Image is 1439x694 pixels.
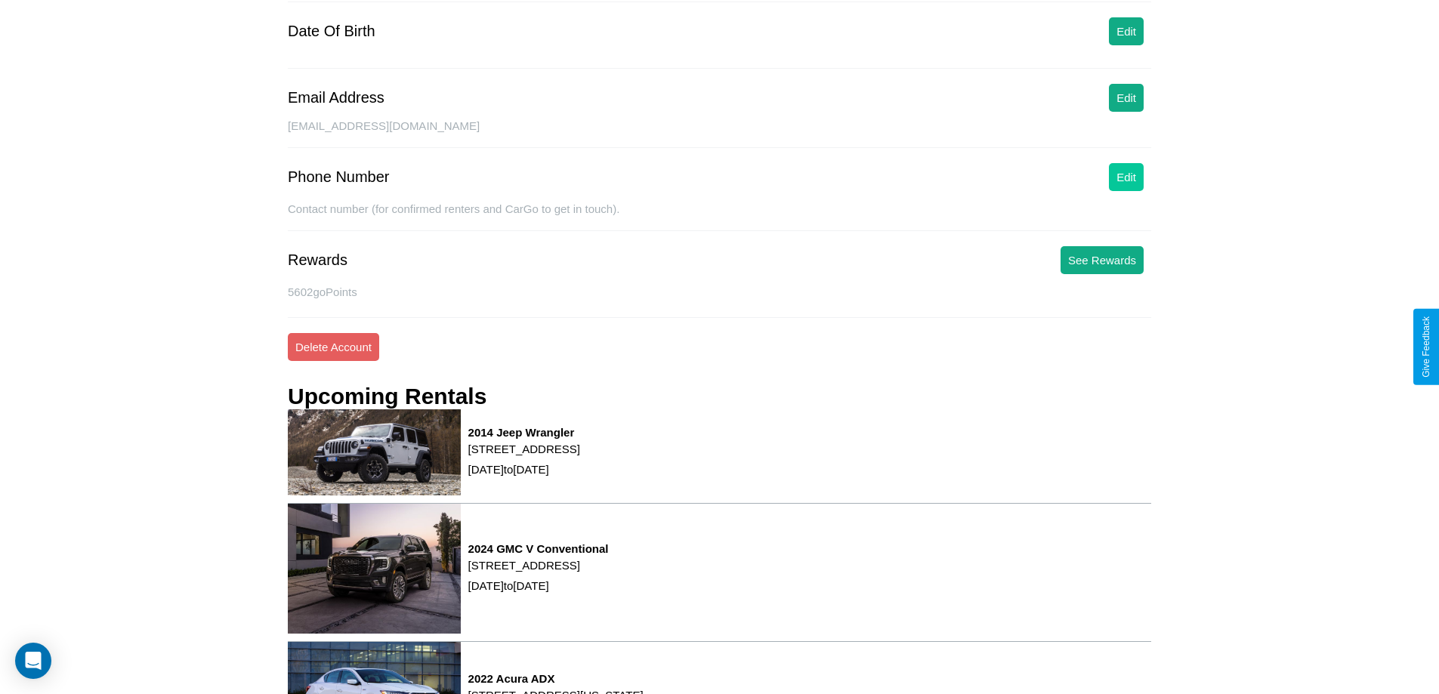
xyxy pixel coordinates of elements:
[288,333,379,361] button: Delete Account
[288,251,347,269] div: Rewards
[288,282,1151,302] p: 5602 goPoints
[1061,246,1144,274] button: See Rewards
[468,672,644,685] h3: 2022 Acura ADX
[468,426,580,439] h3: 2014 Jeep Wrangler
[288,119,1151,148] div: [EMAIL_ADDRESS][DOMAIN_NAME]
[288,202,1151,231] div: Contact number (for confirmed renters and CarGo to get in touch).
[288,409,461,495] img: rental
[1109,17,1144,45] button: Edit
[468,439,580,459] p: [STREET_ADDRESS]
[1109,163,1144,191] button: Edit
[288,23,375,40] div: Date Of Birth
[288,89,384,106] div: Email Address
[468,555,609,575] p: [STREET_ADDRESS]
[468,542,609,555] h3: 2024 GMC V Conventional
[468,459,580,480] p: [DATE] to [DATE]
[1109,84,1144,112] button: Edit
[1421,316,1431,378] div: Give Feedback
[288,384,486,409] h3: Upcoming Rentals
[468,575,609,596] p: [DATE] to [DATE]
[15,643,51,679] div: Open Intercom Messenger
[288,168,390,186] div: Phone Number
[288,504,461,633] img: rental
